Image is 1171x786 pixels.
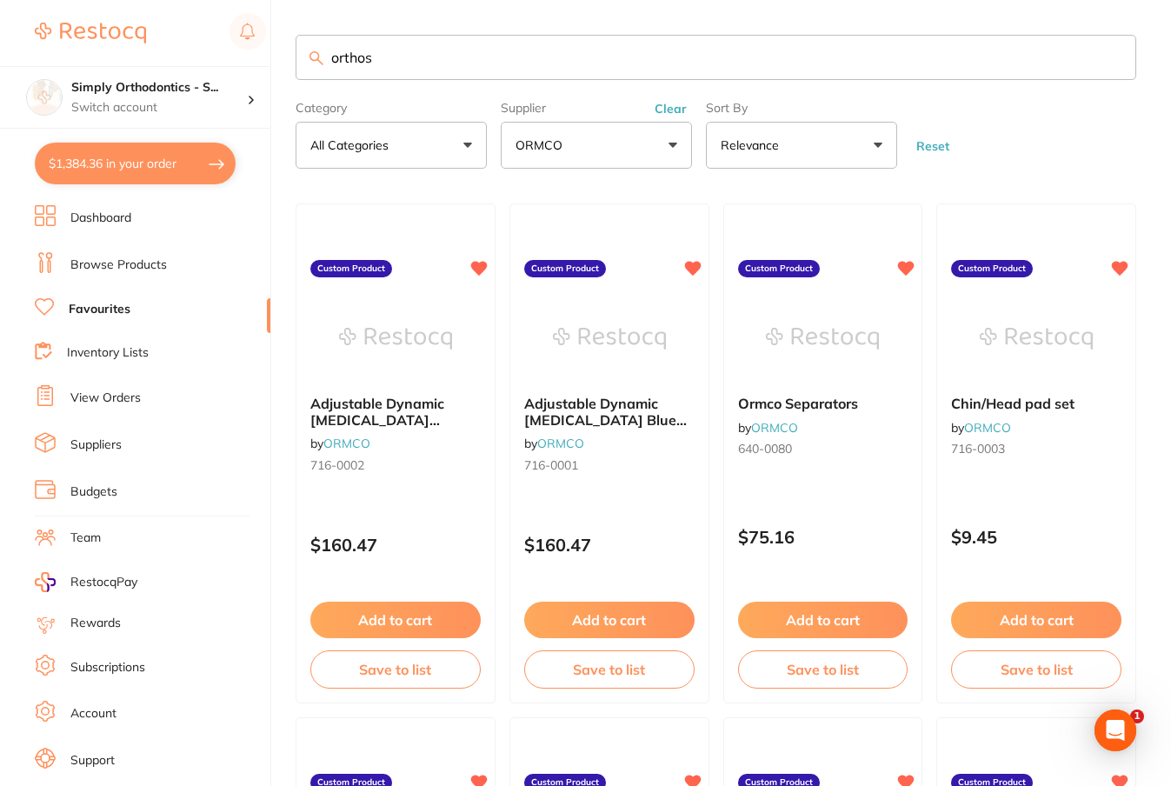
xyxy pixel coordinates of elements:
[951,527,1121,547] p: $9.45
[70,574,137,591] span: RestocqPay
[296,101,487,115] label: Category
[501,101,692,115] label: Supplier
[70,436,122,454] a: Suppliers
[310,535,481,555] p: $160.47
[70,530,101,547] a: Team
[766,295,879,382] img: Ormco Separators
[649,101,692,117] button: Clear
[980,295,1093,382] img: Chin/Head pad set
[706,101,897,115] label: Sort By
[751,420,798,436] a: ORMCO
[70,210,131,227] a: Dashboard
[70,752,115,769] a: Support
[310,602,481,638] button: Add to cart
[738,395,858,412] span: Ormco Separators
[310,395,444,444] span: Adjustable Dynamic [MEDICAL_DATA] Lavender Facemask
[721,137,786,154] p: Relevance
[310,436,370,451] span: by
[951,395,1075,412] span: Chin/Head pad set
[69,301,130,318] a: Favourites
[537,436,584,451] a: ORMCO
[1130,709,1144,723] span: 1
[951,650,1121,689] button: Save to list
[738,396,908,411] b: Ormco Separators
[310,137,396,154] p: All Categories
[310,260,392,277] label: Custom Product
[296,35,1136,80] input: Search Favourite Products
[310,396,481,428] b: Adjustable Dynamic Protraction Lavender Facemask
[71,79,247,97] h4: Simply Orthodontics - Sydenham
[501,122,692,169] button: ORMCO
[35,572,137,592] a: RestocqPay
[35,13,146,53] a: Restocq Logo
[706,122,897,169] button: Relevance
[738,602,908,638] button: Add to cart
[951,420,1011,436] span: by
[524,602,695,638] button: Add to cart
[323,436,370,451] a: ORMCO
[524,436,584,451] span: by
[70,483,117,501] a: Budgets
[67,344,149,362] a: Inventory Lists
[310,650,481,689] button: Save to list
[524,457,578,473] span: 716-0001
[738,650,908,689] button: Save to list
[553,295,666,382] img: Adjustable Dynamic Protraction Blue Facemask
[738,260,820,277] label: Custom Product
[71,99,247,117] p: Switch account
[524,395,687,444] span: Adjustable Dynamic [MEDICAL_DATA] Blue Facemask
[70,615,121,632] a: Rewards
[296,122,487,169] button: All Categories
[310,457,364,473] span: 716-0002
[70,705,116,723] a: Account
[964,420,1011,436] a: ORMCO
[524,396,695,428] b: Adjustable Dynamic Protraction Blue Facemask
[35,572,56,592] img: RestocqPay
[35,143,236,184] button: $1,384.36 in your order
[27,80,62,115] img: Simply Orthodontics - Sydenham
[951,396,1121,411] b: Chin/Head pad set
[1094,709,1136,751] div: Open Intercom Messenger
[524,535,695,555] p: $160.47
[911,138,955,154] button: Reset
[70,256,167,274] a: Browse Products
[70,659,145,676] a: Subscriptions
[516,137,569,154] p: ORMCO
[951,260,1033,277] label: Custom Product
[738,441,792,456] span: 640-0080
[35,23,146,43] img: Restocq Logo
[339,295,452,382] img: Adjustable Dynamic Protraction Lavender Facemask
[738,527,908,547] p: $75.16
[524,260,606,277] label: Custom Product
[70,390,141,407] a: View Orders
[951,602,1121,638] button: Add to cart
[738,420,798,436] span: by
[524,650,695,689] button: Save to list
[951,441,1005,456] span: 716-0003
